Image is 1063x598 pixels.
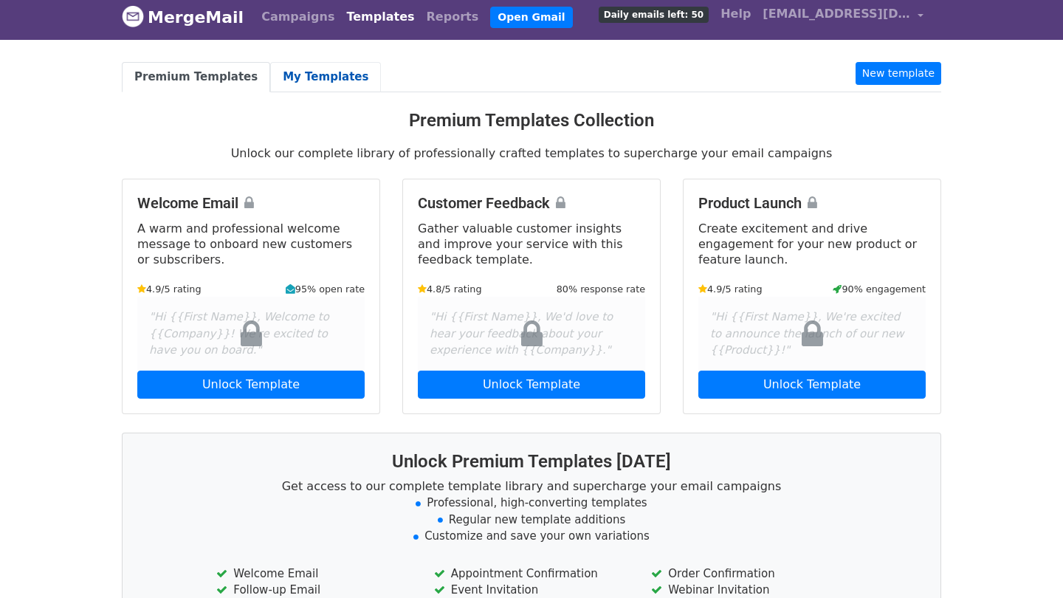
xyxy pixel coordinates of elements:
a: Open Gmail [490,7,572,28]
small: 4.9/5 rating [137,282,202,296]
a: Campaigns [255,2,340,32]
h4: Product Launch [698,194,926,212]
div: "Hi {{First Name}}, We'd love to hear your feedback about your experience with {{Company}}." [418,297,645,371]
a: MergeMail [122,1,244,32]
small: 4.9/5 rating [698,282,763,296]
h4: Welcome Email [137,194,365,212]
p: Get access to our complete template library and supercharge your email campaigns [140,478,923,494]
span: Daily emails left: 50 [599,7,709,23]
a: Unlock Template [137,371,365,399]
div: "Hi {{First Name}}, We're excited to announce the launch of our new {{Product}}!" [698,297,926,371]
h3: Premium Templates Collection [122,110,941,131]
p: A warm and professional welcome message to onboard new customers or subscribers. [137,221,365,267]
a: Premium Templates [122,62,270,92]
li: Regular new template additions [140,512,923,529]
li: Customize and save your own variations [140,528,923,545]
li: Order Confirmation [651,566,846,582]
small: 4.8/5 rating [418,282,482,296]
iframe: Chat Widget [989,527,1063,598]
p: Gather valuable customer insights and improve your service with this feedback template. [418,221,645,267]
small: 80% response rate [557,282,645,296]
a: Templates [340,2,420,32]
a: My Templates [270,62,381,92]
small: 95% open rate [286,282,365,296]
p: Unlock our complete library of professionally crafted templates to supercharge your email campaigns [122,145,941,161]
a: Unlock Template [698,371,926,399]
h3: Unlock Premium Templates [DATE] [140,451,923,472]
h4: Customer Feedback [418,194,645,212]
a: New template [856,62,941,85]
small: 90% engagement [833,282,926,296]
a: Unlock Template [418,371,645,399]
a: Reports [421,2,485,32]
p: Create excitement and drive engagement for your new product or feature launch. [698,221,926,267]
li: Professional, high-converting templates [140,495,923,512]
li: Appointment Confirmation [434,566,629,582]
li: Welcome Email [216,566,411,582]
span: [EMAIL_ADDRESS][DOMAIN_NAME] [763,5,910,23]
img: MergeMail logo [122,5,144,27]
div: "Hi {{First Name}}, Welcome to {{Company}}! We're excited to have you on board." [137,297,365,371]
